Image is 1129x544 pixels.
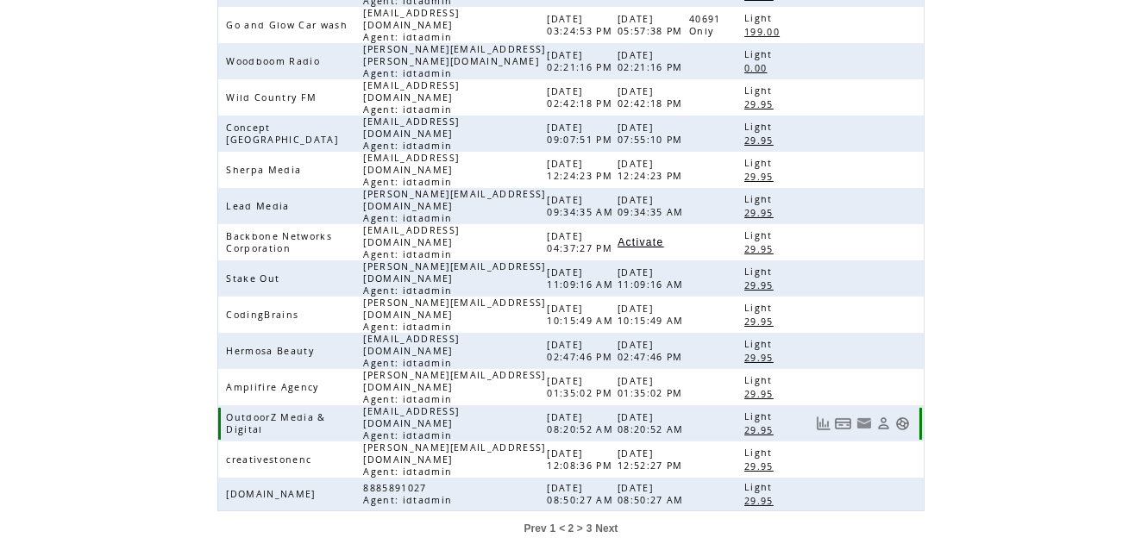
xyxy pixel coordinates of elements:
a: 29.95 [744,278,782,292]
span: < 2 > [559,522,582,535]
span: 8885891027 Agent: idtadmin [363,482,456,506]
span: Light [744,481,777,493]
span: Light [744,84,777,97]
span: [DATE] 04:37:27 PM [548,230,618,254]
span: 29.95 [744,98,778,110]
span: [EMAIL_ADDRESS][DOMAIN_NAME] Agent: idtadmin [363,224,459,260]
span: [DATE] 08:20:52 AM [548,411,618,435]
span: Light [744,157,777,169]
a: View Bills [835,416,852,431]
span: [DATE] 05:57:38 PM [618,13,687,37]
span: [DATE] 01:35:02 PM [618,375,687,399]
span: 29.95 [744,316,778,328]
span: [DATE] 02:47:46 PM [618,339,687,363]
a: 29.95 [744,422,782,437]
span: 40691 Only [689,13,721,37]
span: Sherpa Media [227,164,306,176]
a: 29.95 [744,205,782,220]
span: [DATE] 02:42:18 PM [548,85,618,109]
span: Concept [GEOGRAPHIC_DATA] [227,122,343,146]
span: [EMAIL_ADDRESS][DOMAIN_NAME] Agent: idtadmin [363,79,459,116]
span: [PERSON_NAME][EMAIL_ADDRESS][DOMAIN_NAME] Agent: idtadmin [363,369,545,405]
span: [DATE] 02:42:18 PM [618,85,687,109]
a: Next [595,522,618,535]
span: [DATE] 02:21:16 PM [548,49,618,73]
a: 29.95 [744,493,782,508]
span: [EMAIL_ADDRESS][DOMAIN_NAME] Agent: idtadmin [363,152,459,188]
span: [DATE] 03:24:53 PM [548,13,618,37]
span: Light [744,410,777,422]
span: [DATE] 10:15:49 AM [618,303,688,327]
span: [DATE] 02:47:46 PM [548,339,618,363]
span: Light [744,374,777,386]
span: Light [744,447,777,459]
span: Amplifire Agency [227,381,323,393]
span: [DATE] 11:09:16 AM [548,266,618,291]
span: [DATE] 08:20:52 AM [618,411,688,435]
span: [DOMAIN_NAME] [227,488,320,500]
span: 29.95 [744,243,778,255]
span: 199.00 [744,26,784,38]
span: [EMAIL_ADDRESS][DOMAIN_NAME] Agent: idtadmin [363,7,459,43]
span: Hermosa Beauty [227,345,319,357]
span: [DATE] 01:35:02 PM [548,375,618,399]
a: 29.95 [744,386,782,401]
span: OutdoorZ Media & Digital [227,411,326,435]
span: [DATE] 11:09:16 AM [618,266,688,291]
a: 29.95 [744,133,782,147]
span: [PERSON_NAME][EMAIL_ADDRESS][DOMAIN_NAME] Agent: idtadmin [363,188,545,224]
a: 29.95 [744,241,782,256]
span: 29.95 [744,424,778,436]
span: [EMAIL_ADDRESS][DOMAIN_NAME] Agent: idtadmin [363,405,459,441]
a: 29.95 [744,459,782,473]
span: Light [744,121,777,133]
span: 29.95 [744,207,778,219]
span: 29.95 [744,171,778,183]
span: [DATE] 09:34:35 AM [548,194,618,218]
a: 3 [586,522,593,535]
span: [DATE] 12:24:23 PM [618,158,687,182]
span: creativestonenc [227,453,317,466]
span: [PERSON_NAME][EMAIL_ADDRESS][DOMAIN_NAME] Agent: idtadmin [363,441,545,478]
span: Activate [618,236,663,248]
a: 29.95 [744,350,782,365]
span: Light [744,229,777,241]
span: Woodboom Radio [227,55,325,67]
a: View Profile [876,416,891,431]
span: [DATE] 10:15:49 AM [548,303,618,327]
span: [DATE] 08:50:27 AM [548,482,618,506]
span: Light [744,193,777,205]
span: [DATE] 12:24:23 PM [548,158,618,182]
span: 29.95 [744,495,778,507]
span: [DATE] 09:34:35 AM [618,194,688,218]
span: [EMAIL_ADDRESS][DOMAIN_NAME] Agent: idtadmin [363,116,459,152]
span: 29.95 [744,134,778,147]
a: View Usage [816,416,831,431]
span: 29.95 [744,279,778,291]
a: 29.95 [744,314,782,328]
a: 0.00 [744,60,775,75]
a: 29.95 [744,169,782,184]
span: Light [744,338,777,350]
span: 29.95 [744,460,778,472]
span: [DATE] 08:50:27 AM [618,482,688,506]
a: 1 [550,522,556,535]
span: 29.95 [744,388,778,400]
span: Backbone Networks Corporation [227,230,333,254]
span: [PERSON_NAME][EMAIL_ADDRESS][PERSON_NAME][DOMAIN_NAME] Agent: idtadmin [363,43,545,79]
span: 0.00 [744,62,771,74]
span: [DATE] 02:21:16 PM [618,49,687,73]
span: [DATE] 12:08:36 PM [548,447,618,472]
span: [PERSON_NAME][EMAIL_ADDRESS][DOMAIN_NAME] Agent: idtadmin [363,297,545,333]
span: [DATE] 09:07:51 PM [548,122,618,146]
a: Prev [524,522,547,535]
a: 29.95 [744,97,782,111]
a: 199.00 [744,24,788,39]
span: Light [744,266,777,278]
a: Activate [618,237,663,247]
a: Resend welcome email to this user [856,416,872,431]
span: Light [744,302,777,314]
